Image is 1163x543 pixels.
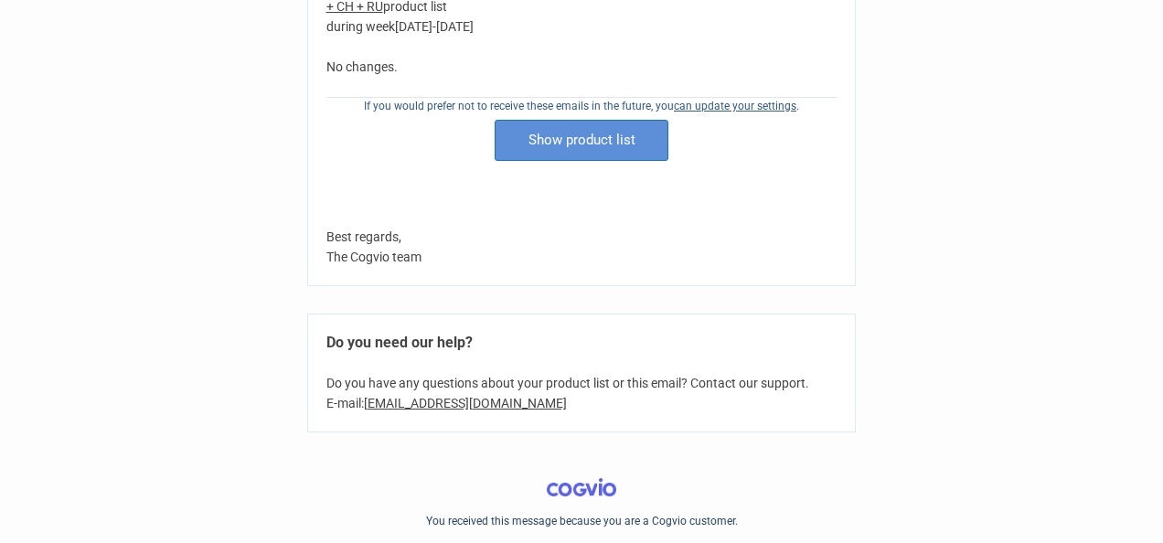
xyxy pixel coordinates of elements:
[326,19,474,34] span: during week -
[436,19,474,34] span: [DATE]
[326,334,473,351] b: Do you need our help?
[326,59,398,74] span: No changes.
[307,478,856,529] td: You received this message because you are a Cogvio customer.
[395,19,432,34] span: [DATE]
[547,478,616,496] img: COGVIO
[364,396,567,410] a: [EMAIL_ADDRESS][DOMAIN_NAME]
[495,120,668,161] a: Show product list
[674,100,796,112] a: can update your settings
[326,97,838,114] div: If you would prefer not to receive these emails in the future, you .
[326,333,838,413] td: Do you have any questions about your product list or this email? Contact our support. E-mail:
